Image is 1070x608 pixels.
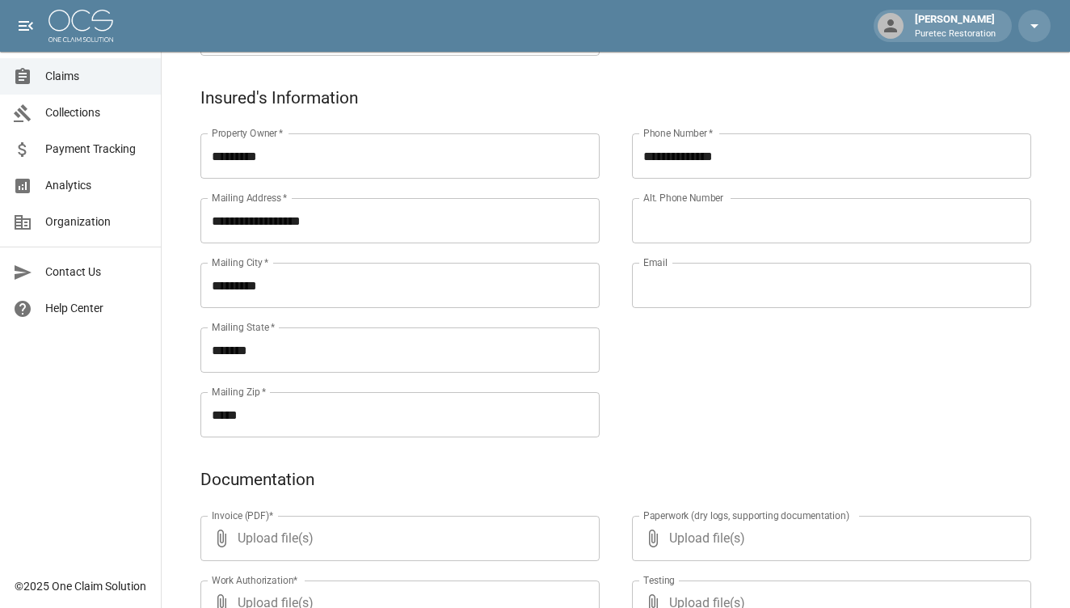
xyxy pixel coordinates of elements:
label: Work Authorization* [212,573,298,587]
span: Organization [45,213,148,230]
label: Mailing Address [212,191,287,205]
span: Payment Tracking [45,141,148,158]
label: Phone Number [643,126,713,140]
label: Mailing Zip [212,385,267,399]
label: Mailing City [212,255,269,269]
label: Mailing State [212,320,275,334]
label: Alt. Phone Number [643,191,723,205]
div: [PERSON_NAME] [908,11,1002,40]
span: Help Center [45,300,148,317]
button: open drawer [10,10,42,42]
label: Invoice (PDF)* [212,509,274,522]
label: Email [643,255,668,269]
span: Claims [45,68,148,85]
div: © 2025 One Claim Solution [15,578,146,594]
p: Puretec Restoration [915,27,996,41]
label: Property Owner [212,126,284,140]
span: Contact Us [45,264,148,281]
span: Upload file(s) [669,516,988,561]
span: Upload file(s) [238,516,556,561]
label: Paperwork (dry logs, supporting documentation) [643,509,849,522]
label: Testing [643,573,675,587]
span: Analytics [45,177,148,194]
img: ocs-logo-white-transparent.png [48,10,113,42]
span: Collections [45,104,148,121]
